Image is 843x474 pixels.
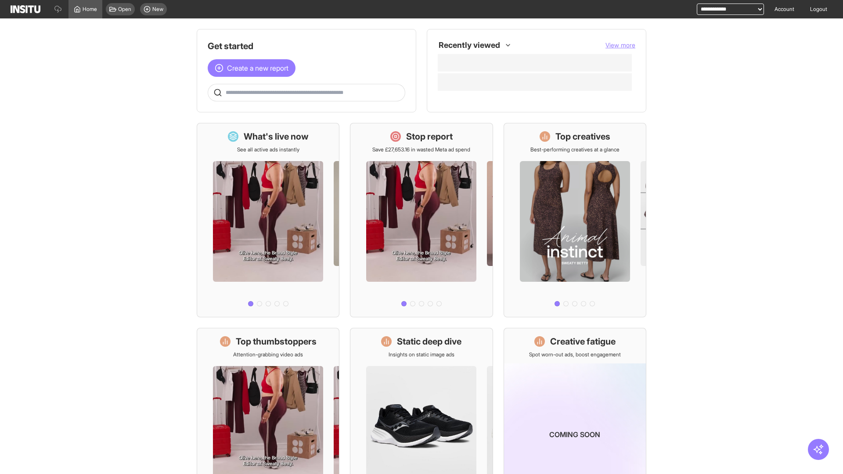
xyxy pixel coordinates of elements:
span: New [152,6,163,13]
p: See all active ads instantly [237,146,299,153]
span: Open [118,6,131,13]
h1: Stop report [406,130,453,143]
span: View more [605,41,635,49]
img: Logo [11,5,40,13]
p: Attention-grabbing video ads [233,351,303,358]
button: Create a new report [208,59,295,77]
h1: Top thumbstoppers [236,335,317,348]
h1: Static deep dive [397,335,461,348]
a: Top creativesBest-performing creatives at a glance [504,123,646,317]
p: Insights on static image ads [389,351,454,358]
h1: What's live now [244,130,309,143]
button: View more [605,41,635,50]
a: Stop reportSave £27,653.16 in wasted Meta ad spend [350,123,493,317]
a: What's live nowSee all active ads instantly [197,123,339,317]
h1: Top creatives [555,130,610,143]
span: Create a new report [227,63,288,73]
p: Best-performing creatives at a glance [530,146,620,153]
span: Home [83,6,97,13]
h1: Get started [208,40,405,52]
p: Save £27,653.16 in wasted Meta ad spend [372,146,470,153]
